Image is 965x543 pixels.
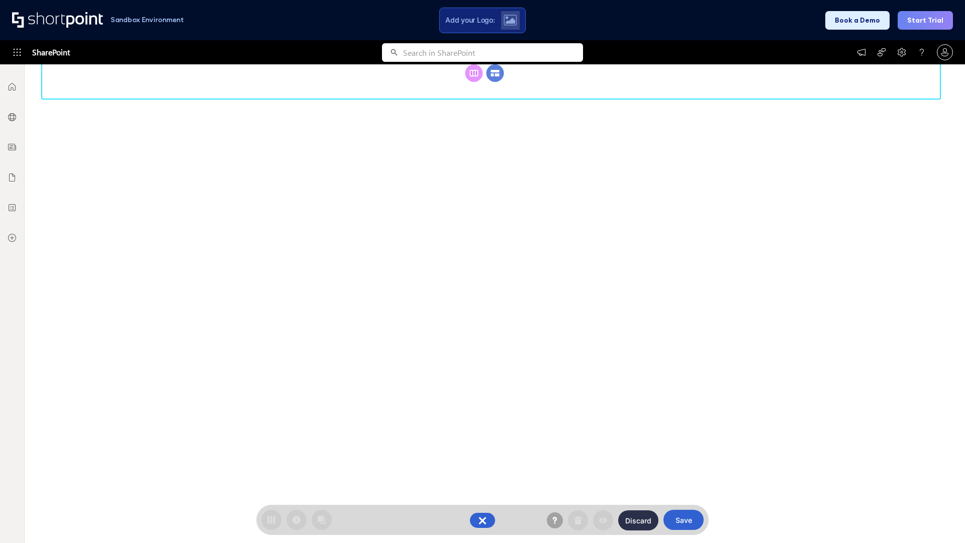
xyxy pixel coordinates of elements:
button: Save [663,510,704,530]
span: SharePoint [32,40,70,64]
button: Discard [618,510,658,530]
span: Add your Logo: [445,16,495,25]
iframe: Chat Widget [915,495,965,543]
h1: Sandbox Environment [111,17,184,23]
button: Start Trial [898,11,953,30]
img: Upload logo [504,15,517,26]
input: Search in SharePoint [403,43,583,62]
button: Book a Demo [825,11,890,30]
